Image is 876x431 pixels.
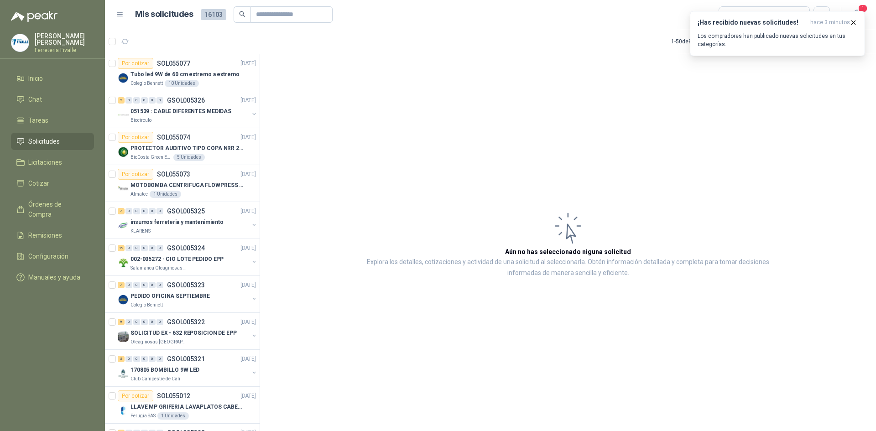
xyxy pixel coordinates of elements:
[105,387,260,424] a: Por cotizarSOL055012[DATE] Company LogoLLAVE MP GRIFERIA LAVAPLATOS CABEZA EXTRAIBLEPerugia SAS1 ...
[240,355,256,363] p: [DATE]
[671,34,730,49] div: 1 - 50 de 8599
[35,47,94,53] p: Ferreteria Fivalle
[167,319,205,325] p: GSOL005322
[118,317,258,346] a: 9 0 0 0 0 0 GSOL005322[DATE] Company LogoSOLICITUD EX - 632 REPOSICION DE EPPOleaginosas [GEOGRAP...
[118,243,258,272] a: 19 0 0 0 0 0 GSOL005324[DATE] Company Logo002-005272 - CIO LOTE PEDIDO EPPSalamanca Oleaginosas SAS
[130,338,188,346] p: Oleaginosas [GEOGRAPHIC_DATA][PERSON_NAME]
[141,319,148,325] div: 0
[118,405,129,416] img: Company Logo
[173,154,205,161] div: 5 Unidades
[156,245,163,251] div: 0
[133,97,140,104] div: 0
[141,208,148,214] div: 0
[167,245,205,251] p: GSOL005324
[11,154,94,171] a: Licitaciones
[28,199,85,219] span: Órdenes de Compra
[130,117,151,124] p: Biocirculo
[135,8,193,21] h1: Mis solicitudes
[240,59,256,68] p: [DATE]
[240,244,256,253] p: [DATE]
[118,280,258,309] a: 7 0 0 0 0 0 GSOL005323[DATE] Company LogoPEDIDO OFICINA SEPTIEMBREColegio Bennett
[690,11,865,56] button: ¡Has recibido nuevas solicitudes!hace 3 minutos Los compradores han publicado nuevas solicitudes ...
[28,94,42,104] span: Chat
[28,272,80,282] span: Manuales y ayuda
[858,4,868,13] span: 1
[141,282,148,288] div: 0
[149,245,156,251] div: 0
[149,282,156,288] div: 0
[240,318,256,327] p: [DATE]
[240,392,256,400] p: [DATE]
[11,196,94,223] a: Órdenes de Compra
[130,144,244,153] p: PROTECTOR AUDITIVO TIPO COPA NRR 23dB
[130,255,224,264] p: 002-005272 - CIO LOTE PEDIDO EPP
[240,207,256,216] p: [DATE]
[141,245,148,251] div: 0
[118,353,258,383] a: 2 0 0 0 0 0 GSOL005321[DATE] Company Logo170805 BOMBILLO 9W LEDClub Campestre de Cali
[167,356,205,362] p: GSOL005321
[105,128,260,165] a: Por cotizarSOL055074[DATE] Company LogoPROTECTOR AUDITIVO TIPO COPA NRR 23dBBioCosta Green Energy...
[130,228,151,235] p: KLARENS
[133,245,140,251] div: 0
[156,208,163,214] div: 0
[125,356,132,362] div: 0
[125,208,132,214] div: 0
[118,368,129,379] img: Company Logo
[157,60,190,67] p: SOL055077
[130,107,231,116] p: 051539 : CABLE DIFERENTES MEDIDAS
[130,375,180,383] p: Club Campestre de Cali
[130,154,172,161] p: BioCosta Green Energy S.A.S
[11,34,29,52] img: Company Logo
[11,11,57,22] img: Logo peakr
[133,208,140,214] div: 0
[28,230,62,240] span: Remisiones
[239,11,245,17] span: search
[118,294,129,305] img: Company Logo
[130,292,210,301] p: PEDIDO OFICINA SEPTIEMBRE
[130,70,239,79] p: Tubo led 9W de 60 cm extremo a extremo
[505,247,631,257] h3: Aún no has seleccionado niguna solicitud
[130,181,244,190] p: MOTOBOMBA CENTRIFUGA FLOWPRESS 1.5HP-220
[141,356,148,362] div: 0
[156,97,163,104] div: 0
[130,329,237,338] p: SOLICITUD EX - 632 REPOSICION DE EPP
[130,218,224,227] p: insumos ferreteria y mantenimiento
[133,282,140,288] div: 0
[240,170,256,179] p: [DATE]
[118,206,258,235] a: 7 0 0 0 0 0 GSOL005325[DATE] Company Logoinsumos ferreteria y mantenimientoKLARENS
[150,191,181,198] div: 1 Unidades
[28,178,49,188] span: Cotizar
[105,165,260,202] a: Por cotizarSOL055073[DATE] Company LogoMOTOBOMBA CENTRIFUGA FLOWPRESS 1.5HP-220Almatec1 Unidades
[118,257,129,268] img: Company Logo
[28,115,48,125] span: Tareas
[11,227,94,244] a: Remisiones
[351,257,785,279] p: Explora los detalles, cotizaciones y actividad de una solicitud al seleccionarla. Obtén informaci...
[725,10,744,20] div: Todas
[133,319,140,325] div: 0
[130,191,148,198] p: Almatec
[11,175,94,192] a: Cotizar
[118,331,129,342] img: Company Logo
[125,319,132,325] div: 0
[28,136,60,146] span: Solicitudes
[118,282,125,288] div: 7
[11,112,94,129] a: Tareas
[149,319,156,325] div: 0
[11,269,94,286] a: Manuales y ayuda
[28,73,43,83] span: Inicio
[201,9,226,20] span: 16103
[167,97,205,104] p: GSOL005326
[118,58,153,69] div: Por cotizar
[165,80,199,87] div: 10 Unidades
[118,95,258,124] a: 2 0 0 0 0 0 GSOL005326[DATE] Company Logo051539 : CABLE DIFERENTES MEDIDASBiocirculo
[167,208,205,214] p: GSOL005325
[105,54,260,91] a: Por cotizarSOL055077[DATE] Company LogoTubo led 9W de 60 cm extremo a extremoColegio Bennett10 Un...
[130,403,244,411] p: LLAVE MP GRIFERIA LAVAPLATOS CABEZA EXTRAIBLE
[28,251,68,261] span: Configuración
[157,171,190,177] p: SOL055073
[118,208,125,214] div: 7
[130,301,163,309] p: Colegio Bennett
[156,319,163,325] div: 0
[149,208,156,214] div: 0
[157,393,190,399] p: SOL055012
